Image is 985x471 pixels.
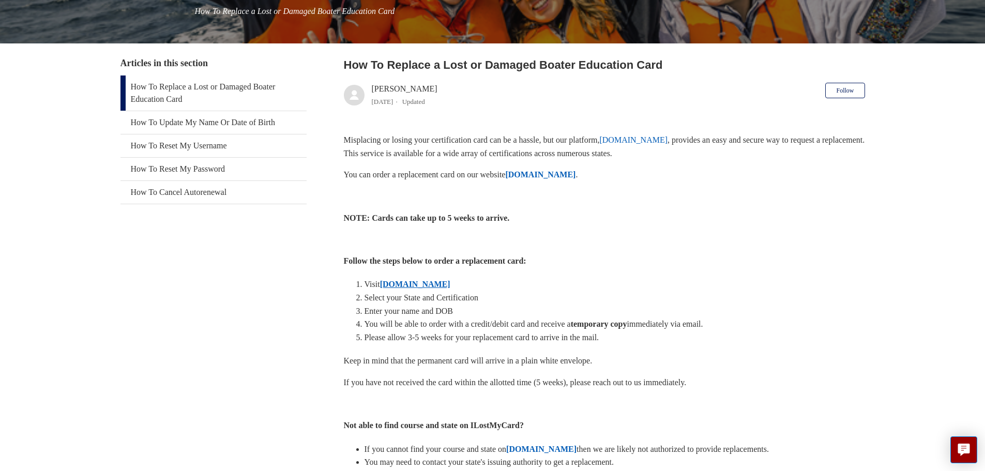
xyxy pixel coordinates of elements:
[344,356,593,365] span: Keep in mind that the permanent card will arrive in a plain white envelope.
[506,445,577,453] a: [DOMAIN_NAME]
[120,75,307,111] a: How To Replace a Lost or Damaged Boater Education Card
[344,214,510,222] strong: NOTE: Cards can take up to 5 weeks to arrive.
[120,181,307,204] a: How To Cancel Autorenewal
[365,307,453,315] span: Enter your name and DOB
[120,58,208,68] span: Articles in this section
[344,170,506,179] span: You can order a replacement card on our website
[365,320,703,328] span: You will be able to order with a credit/debit card and receive a immediately via email.
[372,83,437,108] div: [PERSON_NAME]
[120,134,307,157] a: How To Reset My Username
[365,333,599,342] span: Please allow 3-5 weeks for your replacement card to arrive in the mail.
[344,421,524,430] strong: Not able to find course and state on ILostMyCard?
[599,135,668,144] a: [DOMAIN_NAME]
[372,98,393,105] time: 04/08/2025, 11:48
[365,293,478,302] span: Select your State and Certification
[365,458,614,466] span: You may need to contact your state's issuing authority to get a replacement.
[344,256,526,265] strong: Follow the steps below to order a replacement card:
[195,7,395,16] span: How To Replace a Lost or Damaged Boater Education Card
[344,56,865,73] h2: How To Replace a Lost or Damaged Boater Education Card
[120,111,307,134] a: How To Update My Name Or Date of Birth
[577,445,769,453] span: then we are likely not authorized to provide replacements.
[120,158,307,180] a: How To Reset My Password
[505,170,575,179] a: [DOMAIN_NAME]
[365,445,507,453] span: If you cannot find your course and state on
[950,436,977,463] button: Live chat
[825,83,865,98] button: Follow Article
[380,280,450,288] a: [DOMAIN_NAME]
[402,98,425,105] li: Updated
[571,320,627,328] strong: temporary copy
[344,378,687,387] span: If you have not received the card within the allotted time (5 weeks), please reach out to us imme...
[344,133,865,160] p: Misplacing or losing your certification card can be a hassle, but our platform, , provides an eas...
[365,280,380,288] span: Visit
[575,170,578,179] span: .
